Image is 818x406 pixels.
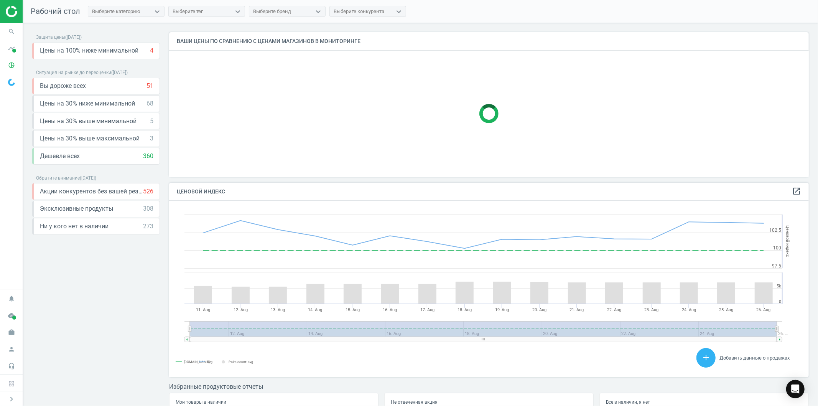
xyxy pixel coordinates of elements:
[792,186,801,196] a: open_in_new
[4,24,19,39] i: search
[196,307,210,312] tspan: 11. Aug
[143,187,153,196] div: 526
[785,226,790,257] tspan: Ценовой индекс
[169,32,809,50] h4: Ваши цены по сравнению с ценами магазинов в мониторинге
[346,307,360,312] tspan: 15. Aug
[696,348,716,368] button: add
[176,399,372,405] h5: Мои товары в наличии
[143,152,153,160] div: 360
[4,58,19,73] i: pie_chart_outlined
[495,307,509,312] tspan: 19. Aug
[719,355,790,361] span: Добавить данные о продажах
[36,70,111,75] span: Ситуация на рынке до переоценки
[36,35,65,40] span: Защита цены
[701,353,711,362] i: add
[146,82,153,90] div: 51
[532,307,546,312] tspan: 20. Aug
[31,7,80,16] span: Рабочий стол
[65,35,82,40] span: ( [DATE] )
[169,383,809,390] h3: Избранные продуктовые отчеты
[150,134,153,143] div: 3
[6,6,60,17] img: ajHJNr6hYgQAAAAASUVORK5CYII=
[40,117,137,125] span: Цены на 30% выше минимальной
[92,8,140,15] div: Выберите категорию
[606,399,802,405] h5: Все в наличии, я нет
[779,299,781,304] text: 0
[4,291,19,306] i: notifications
[4,325,19,340] i: work
[607,307,621,312] tspan: 22. Aug
[143,205,153,213] div: 308
[40,205,113,213] span: Эксклюзивные продукты
[772,263,781,269] text: 97.5
[7,394,16,404] i: chevron_right
[253,8,291,15] div: Выберите бренд
[682,307,696,312] tspan: 24. Aug
[40,99,135,108] span: Цены на 30% ниже минимальной
[271,307,285,312] tspan: 13. Aug
[40,187,143,196] span: Акции конкурентов без вашей реакции
[778,331,788,336] tspan: 26. …
[207,360,212,364] tspan: avg
[184,360,209,364] tspan: [DOMAIN_NAME]
[308,307,323,312] tspan: 14. Aug
[229,360,253,364] tspan: Pairs count: avg
[234,307,248,312] tspan: 12. Aug
[40,152,80,160] span: Дешевле всех
[173,8,203,15] div: Выберите тег
[570,307,584,312] tspan: 21. Aug
[4,359,19,373] i: headset_mic
[40,46,138,55] span: Цены на 100% ниже минимальной
[36,175,80,181] span: Обратите внимание
[769,228,781,233] text: 102.5
[40,82,86,90] span: Вы дороже всех
[786,380,805,398] div: Open Intercom Messenger
[458,307,472,312] tspan: 18. Aug
[40,222,109,231] span: Ни у кого нет в наличии
[40,134,140,143] span: Цены на 30% выше максимальной
[719,307,733,312] tspan: 25. Aug
[143,222,153,231] div: 273
[150,46,153,55] div: 4
[773,245,781,251] text: 100
[383,307,397,312] tspan: 16. Aug
[334,8,384,15] div: Выберите конкурента
[4,41,19,56] i: timeline
[111,70,128,75] span: ( [DATE] )
[4,342,19,356] i: person
[757,307,771,312] tspan: 26. Aug
[80,175,96,181] span: ( [DATE] )
[8,79,15,86] img: wGWNvw8QSZomAAAAABJRU5ErkJggg==
[644,307,658,312] tspan: 23. Aug
[2,394,21,404] button: chevron_right
[146,99,153,108] div: 68
[150,117,153,125] div: 5
[777,284,781,289] text: 5k
[420,307,435,312] tspan: 17. Aug
[4,308,19,323] i: cloud_done
[169,183,809,201] h4: Ценовой индекс
[391,399,587,405] h5: Не отвеченная акция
